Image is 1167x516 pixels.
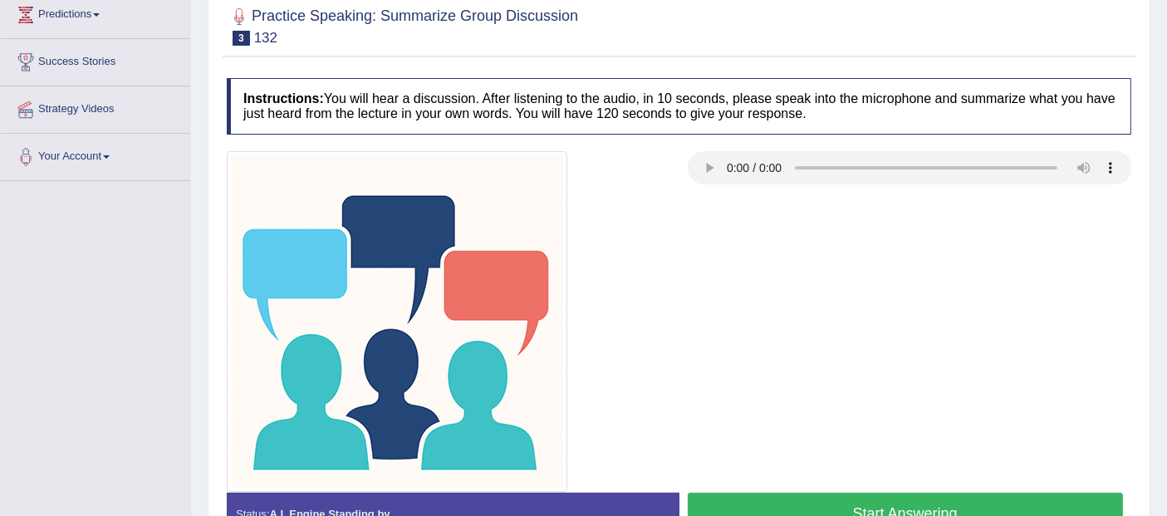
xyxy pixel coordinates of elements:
small: 132 [254,30,277,46]
b: Instructions: [243,91,324,106]
h2: Practice Speaking: Summarize Group Discussion [227,4,578,46]
a: Strategy Videos [1,86,190,128]
a: Your Account [1,134,190,175]
a: Success Stories [1,39,190,81]
h4: You will hear a discussion. After listening to the audio, in 10 seconds, please speak into the mi... [227,78,1131,134]
span: 3 [233,31,250,46]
